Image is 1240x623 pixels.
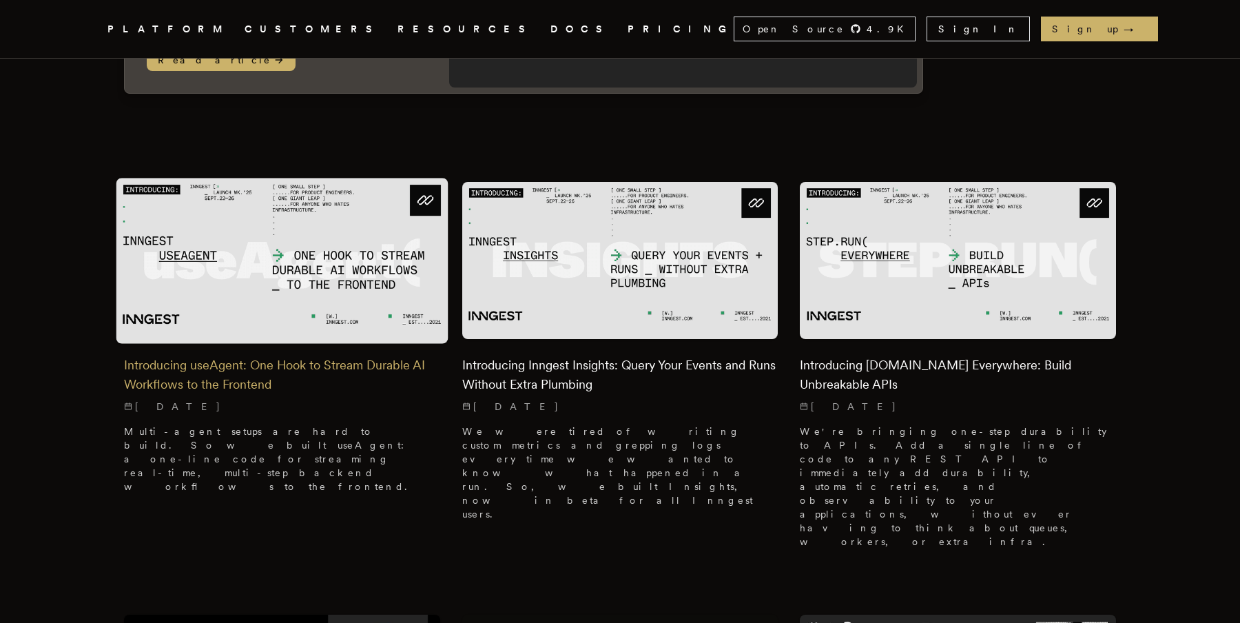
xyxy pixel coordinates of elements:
[1041,17,1158,41] a: Sign up
[462,425,778,521] p: We were tired of writing custom metrics and grepping logs every time we wanted to know what happe...
[124,356,440,394] h2: Introducing useAgent: One Hook to Stream Durable AI Workflows to the Frontend
[462,356,778,394] h2: Introducing Inngest Insights: Query Your Events and Runs Without Extra Plumbing
[927,17,1030,41] a: Sign In
[462,182,778,340] img: Featured image for Introducing Inngest Insights: Query Your Events and Runs Without Extra Plumbin...
[124,182,440,505] a: Featured image for Introducing useAgent: One Hook to Stream Durable AI Workflows to the Frontend ...
[800,182,1116,340] img: Featured image for Introducing Step.Run Everywhere: Build Unbreakable APIs blog post
[124,425,440,493] p: Multi-agent setups are hard to build. So we built useAgent: a one-line code for streaming real-ti...
[124,400,440,413] p: [DATE]
[800,400,1116,413] p: [DATE]
[462,400,778,413] p: [DATE]
[245,21,381,38] a: CUSTOMERS
[800,425,1116,549] p: We're bringing one-step durability to APIs. Add a single line of code to any REST API to immediat...
[147,49,296,71] span: Read article
[550,21,611,38] a: DOCS
[628,21,734,38] a: PRICING
[116,178,448,343] img: Featured image for Introducing useAgent: One Hook to Stream Durable AI Workflows to the Frontend ...
[867,22,912,36] span: 4.9 K
[743,22,845,36] span: Open Source
[397,21,534,38] button: RESOURCES
[800,182,1116,560] a: Featured image for Introducing Step.Run Everywhere: Build Unbreakable APIs blog postIntroducing [...
[462,182,778,533] a: Featured image for Introducing Inngest Insights: Query Your Events and Runs Without Extra Plumbin...
[107,21,228,38] button: PLATFORM
[800,356,1116,394] h2: Introducing [DOMAIN_NAME] Everywhere: Build Unbreakable APIs
[1124,22,1147,36] span: →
